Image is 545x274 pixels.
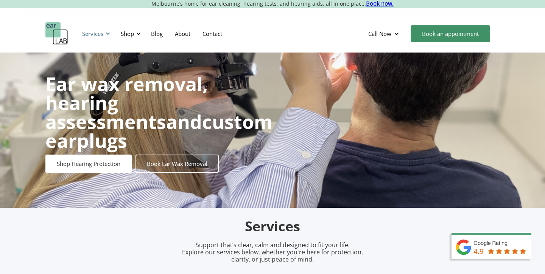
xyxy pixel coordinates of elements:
[45,74,272,150] h1: and
[196,23,228,45] a: Contact
[45,155,132,173] a: Shop Hearing Protection
[45,71,208,135] strong: Ear wax removal, hearing assessments
[169,23,196,45] a: About
[368,30,391,37] div: Call Now
[411,25,490,42] a: Book an appointment
[145,23,169,45] a: Blog
[82,30,103,37] div: Services
[78,22,112,45] div: Services
[362,22,407,45] div: Call Now
[45,109,272,153] strong: custom earplugs
[116,22,143,45] div: Shop
[172,241,373,263] p: Support that’s clear, calm and designed to fit your life. Explore our services below, whether you...
[135,155,219,173] a: Book Ear Wax Removal
[121,30,134,37] div: Shop
[95,218,450,235] h2: Services
[45,22,68,45] a: home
